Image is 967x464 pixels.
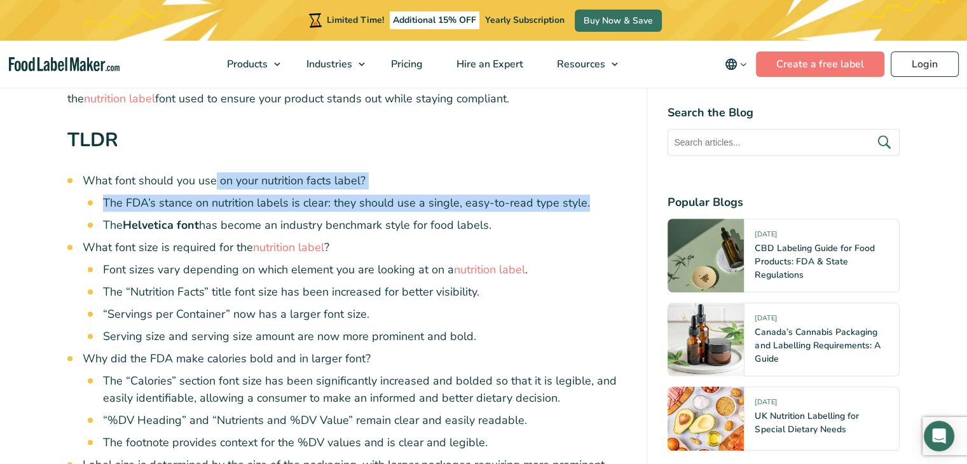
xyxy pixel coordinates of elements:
input: Search articles... [668,129,900,156]
li: Font sizes vary depending on which element you are looking at on a . [103,261,627,278]
span: Hire an Expert [453,57,525,71]
a: Industries [290,41,371,88]
span: Products [223,57,269,71]
strong: TLDR [67,126,118,153]
span: Pricing [387,57,424,71]
a: nutrition label [84,91,155,106]
a: CBD Labeling Guide for Food Products: FDA & State Regulations [755,242,874,281]
li: “Servings per Container” now has a larger font size. [103,306,627,323]
h4: Popular Blogs [668,194,900,211]
span: Industries [303,57,353,71]
li: The “Calories” section font size has been significantly increased and bolded so that it is legibl... [103,372,627,407]
li: “%DV Heading” and “Nutrients and %DV Value” remain clear and easily readable. [103,412,627,429]
h4: Search the Blog [668,104,900,121]
a: Products [210,41,287,88]
a: Hire an Expert [440,41,537,88]
a: Canada’s Cannabis Packaging and Labelling Requirements: A Guide [755,326,880,365]
span: Limited Time! [327,14,384,26]
a: Create a free label [756,51,884,77]
strong: Helvetica font [123,217,199,233]
span: Resources [553,57,607,71]
span: [DATE] [755,397,776,412]
li: The footnote provides context for the %DV values and is clear and legible. [103,434,627,451]
a: Login [891,51,959,77]
li: Serving size and serving size amount are now more prominent and bold. [103,328,627,345]
a: UK Nutrition Labelling for Special Dietary Needs [755,410,858,435]
li: The “Nutrition Facts” title font size has been increased for better visibility. [103,283,627,301]
a: nutrition label [253,240,324,255]
a: Resources [540,41,624,88]
li: The FDA’s stance on nutrition labels is clear: they should use a single, easy-to-read type style. [103,194,627,212]
a: Pricing [374,41,437,88]
li: What font should you use on your nutrition facts label? [83,172,627,234]
li: The has become an industry benchmark style for food labels. [103,217,627,234]
span: [DATE] [755,229,776,244]
span: [DATE] [755,313,776,328]
span: Additional 15% OFF [390,11,479,29]
span: Yearly Subscription [485,14,565,26]
a: Buy Now & Save [575,10,662,32]
div: Open Intercom Messenger [924,421,954,451]
li: What font size is required for the ? [83,239,627,345]
li: Why did the FDA make calories bold and in larger font? [83,350,627,451]
a: nutrition label [454,262,525,277]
